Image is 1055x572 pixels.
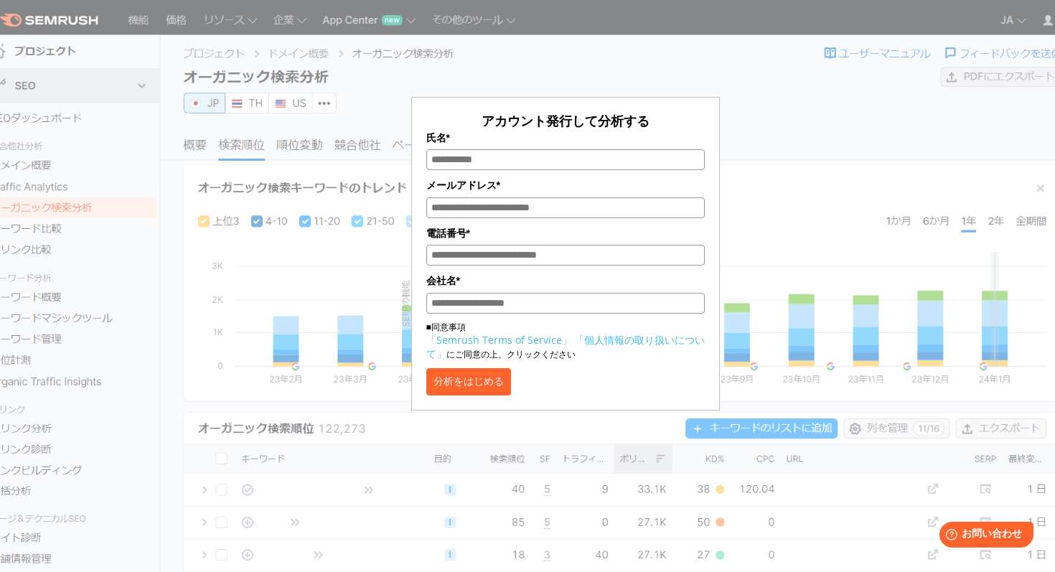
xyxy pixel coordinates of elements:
span: アカウント発行して分析する [482,112,650,129]
p: ■同意事項 にご同意の上、クリックください [426,321,705,361]
a: 「Semrush Terms of Service」 [426,333,572,347]
label: 電話番号* [426,225,705,241]
a: 「個人情報の取り扱いについて」 [426,333,705,360]
iframe: Help widget launcher [927,516,1039,556]
button: 分析をはじめる [426,368,511,395]
label: メールアドレス* [426,177,705,193]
